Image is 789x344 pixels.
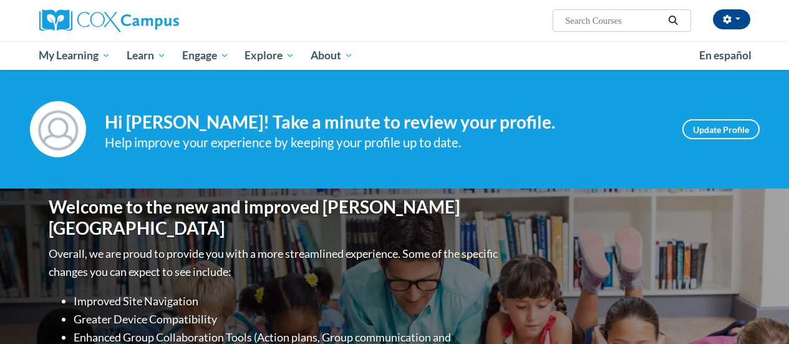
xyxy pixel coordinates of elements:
h4: Hi [PERSON_NAME]! Take a minute to review your profile. [105,112,664,133]
a: Update Profile [682,119,760,139]
div: Main menu [30,41,760,70]
img: Profile Image [30,101,86,157]
span: Engage [182,48,229,63]
a: Learn [119,41,174,70]
li: Improved Site Navigation [74,292,501,310]
p: Overall, we are proud to provide you with a more streamlined experience. Some of the specific cha... [49,245,501,281]
a: En español [691,42,760,69]
span: My Learning [39,48,110,63]
a: Engage [174,41,237,70]
span: About [311,48,353,63]
img: Cox Campus [39,9,179,32]
input: Search Courses [564,13,664,28]
button: Search [664,13,682,28]
span: En español [699,49,752,62]
div: Help improve your experience by keeping your profile up to date. [105,132,664,153]
a: About [303,41,361,70]
a: Explore [236,41,303,70]
button: Account Settings [713,9,750,29]
a: My Learning [31,41,119,70]
span: Learn [127,48,166,63]
li: Greater Device Compatibility [74,310,501,328]
span: Explore [244,48,294,63]
a: Cox Campus [39,9,264,32]
h1: Welcome to the new and improved [PERSON_NAME][GEOGRAPHIC_DATA] [49,197,501,238]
